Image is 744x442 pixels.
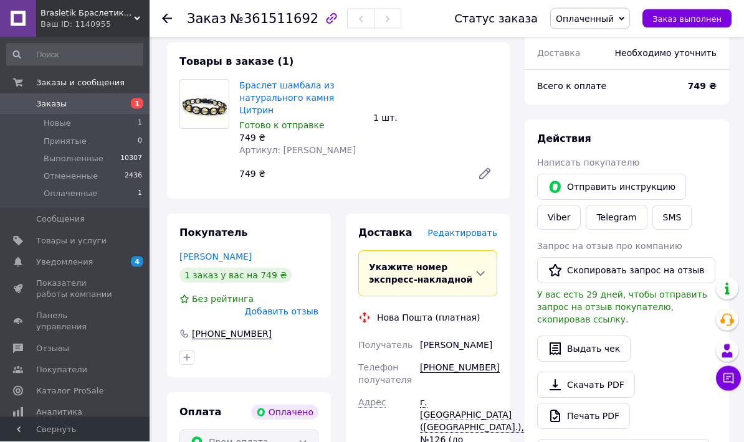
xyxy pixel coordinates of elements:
[138,136,142,147] span: 0
[427,228,497,238] span: Редактировать
[537,336,631,362] button: Выдать чек
[6,44,143,66] input: Поиск
[245,307,318,317] span: Добавить отзыв
[44,153,103,164] span: Выполненные
[187,11,226,26] span: Заказ
[230,11,318,26] span: №361511692
[239,132,363,144] div: 749 ₴
[537,403,630,430] a: Печать PDF
[369,263,472,285] span: Укажите номер экспресс-накладной
[131,98,143,109] span: 1
[368,110,502,127] div: 1 шт.
[716,366,741,391] button: Чат с покупателем
[239,121,325,131] span: Готово к отправке
[358,363,412,385] span: Телефон получателя
[537,258,715,284] button: Скопировать запрос на отзыв
[131,256,143,267] span: 4
[179,56,293,68] span: Товары в заказе (1)
[537,133,591,145] span: Действия
[44,188,97,199] span: Оплаченные
[374,312,483,324] div: Нова Пошта (платная)
[251,405,318,420] div: Оплачено
[358,227,413,239] span: Доставка
[537,372,635,398] a: Скачать PDF
[179,407,221,418] span: Оплата
[454,12,538,25] div: Статус заказа
[652,14,722,24] span: Заказ выполнен
[608,40,724,67] div: Необходимо уточнить
[642,9,732,28] button: Заказ выполнен
[472,162,497,187] a: Редактировать
[179,252,252,262] a: [PERSON_NAME]
[537,242,682,252] span: Запрос на отзыв про компанию
[688,82,717,92] b: 749 ₴
[537,174,686,200] button: Отправить инструкцию
[537,158,639,168] span: Написать покупателю
[239,81,335,116] a: Браслет шамбала из натурального камня Цитрин
[36,364,87,375] span: Покупатели
[44,118,71,129] span: Новые
[162,12,172,25] div: Вернуться назад
[41,19,150,30] div: Ваш ID: 1140955
[36,407,82,418] span: Аналитика
[36,235,107,247] span: Товары и услуги
[125,171,142,182] span: 2436
[358,341,413,350] span: Получатель
[36,77,125,88] span: Заказы и сообщения
[239,146,356,156] span: Артикул: [PERSON_NAME]
[192,294,254,304] span: Без рейтинга
[652,205,692,230] button: SMS
[41,7,134,19] span: Brasletik Браслетик Интернет - магазин Украшений из натурального камня
[120,153,142,164] span: 10307
[36,214,85,225] span: Сообщения
[44,136,87,147] span: Принятые
[138,188,142,199] span: 1
[138,118,142,129] span: 1
[36,343,69,354] span: Отзывы
[537,82,606,92] span: Всего к оплате
[36,310,115,332] span: Панель управления
[44,171,98,182] span: Отмененные
[180,87,229,123] img: Браслет шамбала из натурального камня Цитрин
[537,290,707,325] span: У вас есть 29 дней, чтобы отправить запрос на отзыв покупателю, скопировав ссылку.
[36,98,67,110] span: Заказы
[36,278,115,300] span: Показатели работы компании
[234,166,467,183] div: 749 ₴
[36,385,103,397] span: Каталог ProSale
[556,14,614,24] span: Оплаченный
[537,49,580,59] span: Доставка
[417,334,500,357] div: [PERSON_NAME]
[586,205,647,230] a: Telegram
[179,227,247,239] span: Покупатель
[179,268,292,283] div: 1 заказ у вас на 749 ₴
[36,256,93,268] span: Уведомления
[537,205,581,230] a: Viber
